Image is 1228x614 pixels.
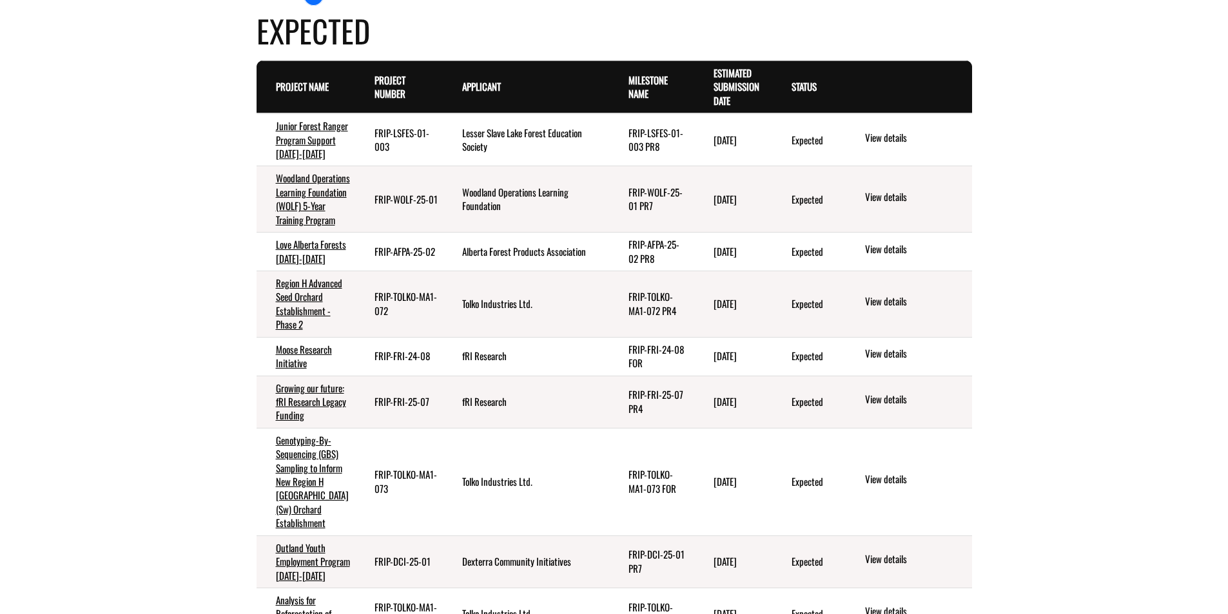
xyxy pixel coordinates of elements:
td: Genotyping-By-Sequencing (GBS) Sampling to Inform New Region H White Spruce (Sw) Orchard Establis... [257,428,355,535]
td: Dexterra Community Initiatives [443,535,609,588]
td: FRIP-TOLKO-MA1-073 [355,428,443,535]
td: FRIP-DCI-25-01 PR7 [609,535,694,588]
a: View details [865,347,966,362]
td: Expected [772,113,844,166]
time: [DATE] [714,349,737,363]
td: 6/29/2028 [694,376,772,428]
time: [DATE] [714,474,737,488]
td: Region H Advanced Seed Orchard Establishment - Phase 2 [257,271,355,338]
td: FRIP-WOLF-25-01 [355,166,443,233]
td: action menu [844,271,971,338]
a: Woodland Operations Learning Foundation (WOLF) 5-Year Training Program [276,171,350,226]
a: Milestone Name [629,73,668,101]
th: Actions [844,61,971,113]
td: 6/29/2028 [694,428,772,535]
a: View details [865,392,966,408]
td: FRIP-FRI-24-08 FOR [609,337,694,376]
a: Genotyping-By-Sequencing (GBS) Sampling to Inform New Region H [GEOGRAPHIC_DATA] (Sw) Orchard Est... [276,433,349,530]
td: Alberta Forest Products Association [443,233,609,271]
a: View details [865,552,966,568]
td: Expected [772,337,844,376]
time: [DATE] [714,244,737,258]
td: action menu [844,337,971,376]
a: Moose Research Initiative [276,342,332,370]
td: Love Alberta Forests 2025-2030 [257,233,355,271]
td: Woodland Operations Learning Foundation [443,166,609,233]
td: action menu [844,113,971,166]
td: Woodland Operations Learning Foundation (WOLF) 5-Year Training Program [257,166,355,233]
a: View details [865,472,966,488]
td: Expected [772,166,844,233]
td: action menu [844,233,971,271]
td: action menu [844,376,971,428]
h4: Expected [257,8,972,53]
td: Junior Forest Ranger Program Support 2024-2029 [257,113,355,166]
td: Tolko Industries Ltd. [443,428,609,535]
td: Expected [772,535,844,588]
td: FRIP-TOLKO-MA1-072 [355,271,443,338]
td: 7/30/2028 [694,113,772,166]
td: FRIP-AFPA-25-02 PR8 [609,233,694,271]
time: [DATE] [714,554,737,568]
a: View details [865,242,966,258]
td: Growing our future: fRI Research Legacy Funding [257,376,355,428]
td: Lesser Slave Lake Forest Education Society [443,113,609,166]
td: 6/29/2028 [694,233,772,271]
a: Growing our future: fRI Research Legacy Funding [276,381,346,423]
a: Estimated Submission Date [714,66,759,108]
td: 6/29/2028 [694,271,772,338]
time: [DATE] [714,296,737,311]
td: Outland Youth Employment Program 2025-2032 [257,535,355,588]
td: FRIP-LSFES-01-003 [355,113,443,166]
td: FRIP-FRI-24-08 [355,337,443,376]
td: Moose Research Initiative [257,337,355,376]
td: fRI Research [443,337,609,376]
a: Status [792,79,817,93]
time: [DATE] [714,192,737,206]
td: 7/14/2028 [694,166,772,233]
td: action menu [844,535,971,588]
td: action menu [844,166,971,233]
td: action menu [844,428,971,535]
a: Project Number [375,73,405,101]
td: fRI Research [443,376,609,428]
td: FRIP-TOLKO-MA1-072 PR4 [609,271,694,338]
a: Region H Advanced Seed Orchard Establishment - Phase 2 [276,276,342,331]
a: View details [865,294,966,310]
td: FRIP-TOLKO-MA1-073 FOR [609,428,694,535]
td: FRIP-FRI-25-07 [355,376,443,428]
a: Applicant [462,79,501,93]
time: [DATE] [714,394,737,408]
td: FRIP-DCI-25-01 [355,535,443,588]
td: Expected [772,376,844,428]
a: View details [865,131,966,146]
time: [DATE] [714,133,737,147]
td: Expected [772,271,844,338]
a: Love Alberta Forests [DATE]-[DATE] [276,237,346,265]
a: Outland Youth Employment Program [DATE]-[DATE] [276,541,350,582]
td: FRIP-LSFES-01-003 PR8 [609,113,694,166]
td: Expected [772,428,844,535]
a: Project Name [276,79,329,93]
td: FRIP-FRI-25-07 PR4 [609,376,694,428]
td: Tolko Industries Ltd. [443,271,609,338]
td: FRIP-WOLF-25-01 PR7 [609,166,694,233]
td: FRIP-AFPA-25-02 [355,233,443,271]
a: View details [865,190,966,206]
td: 5/31/2028 [694,535,772,588]
td: 6/29/2028 [694,337,772,376]
a: Junior Forest Ranger Program Support [DATE]-[DATE] [276,119,348,160]
td: Expected [772,233,844,271]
